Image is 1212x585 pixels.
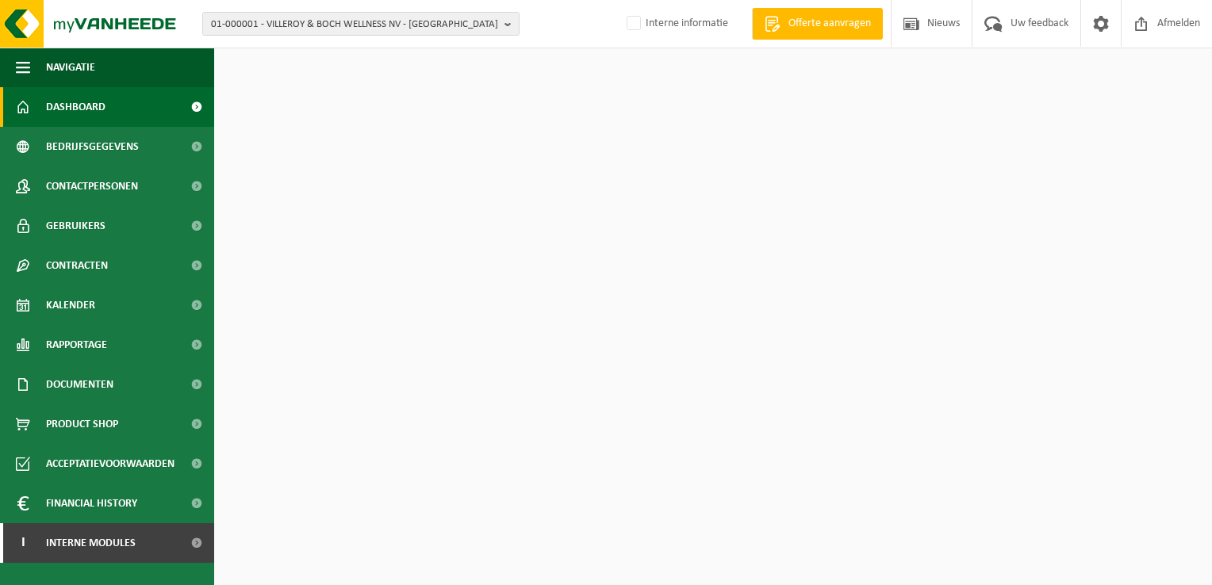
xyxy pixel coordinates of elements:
[202,12,520,36] button: 01-000001 - VILLEROY & BOCH WELLNESS NV - [GEOGRAPHIC_DATA]
[46,206,105,246] span: Gebruikers
[46,523,136,563] span: Interne modules
[46,127,139,166] span: Bedrijfsgegevens
[46,166,138,206] span: Contactpersonen
[623,12,728,36] label: Interne informatie
[752,8,883,40] a: Offerte aanvragen
[46,87,105,127] span: Dashboard
[46,444,175,484] span: Acceptatievoorwaarden
[46,404,118,444] span: Product Shop
[46,365,113,404] span: Documenten
[46,285,95,325] span: Kalender
[46,246,108,285] span: Contracten
[16,523,30,563] span: I
[211,13,498,36] span: 01-000001 - VILLEROY & BOCH WELLNESS NV - [GEOGRAPHIC_DATA]
[46,48,95,87] span: Navigatie
[46,325,107,365] span: Rapportage
[46,484,137,523] span: Financial History
[784,16,875,32] span: Offerte aanvragen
